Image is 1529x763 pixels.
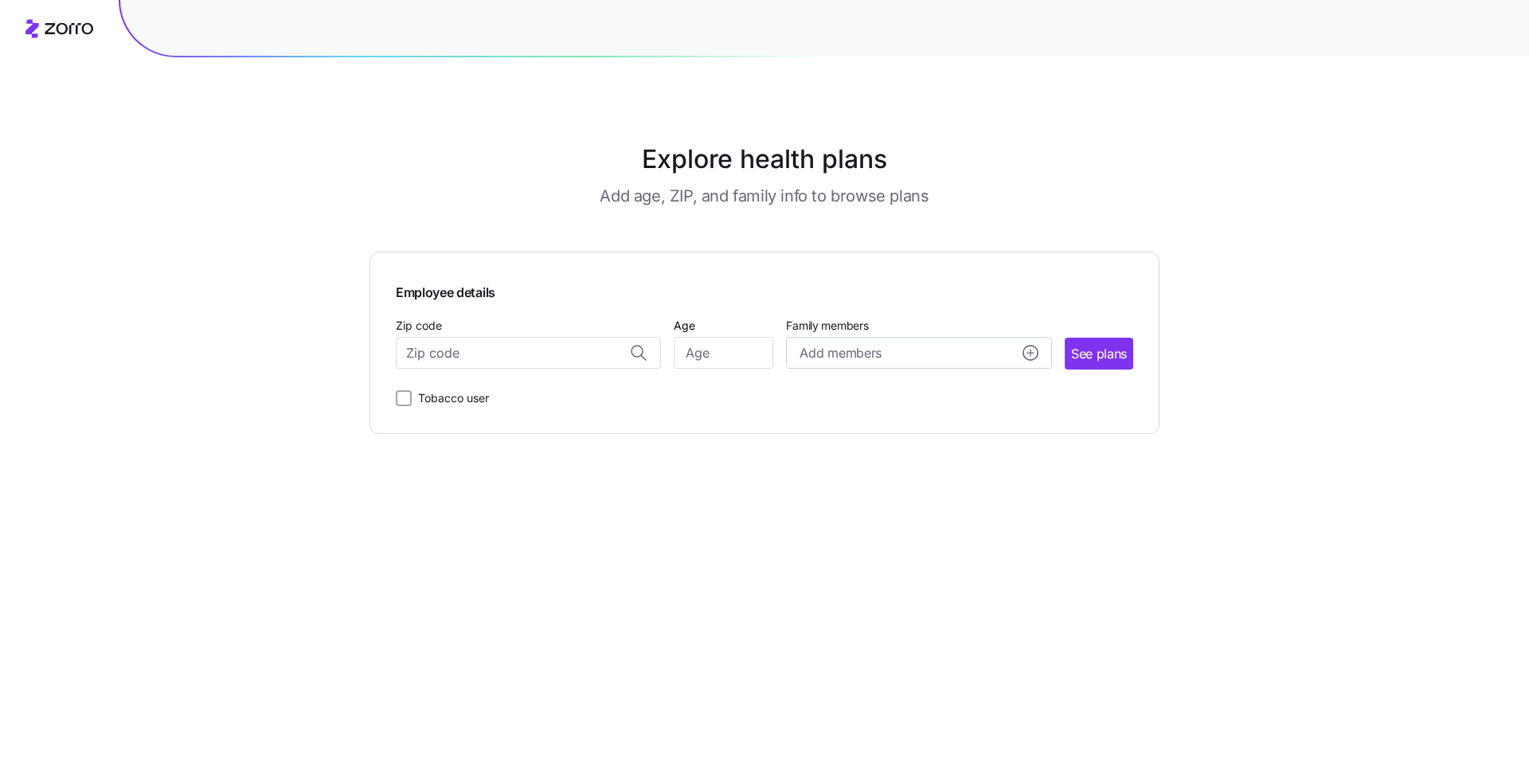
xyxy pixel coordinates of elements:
[800,343,881,363] span: Add members
[786,337,1051,369] button: Add membersadd icon
[396,278,495,303] span: Employee details
[1071,344,1127,364] span: See plans
[600,185,929,207] h3: Add age, ZIP, and family info to browse plans
[1023,345,1038,361] svg: add icon
[786,318,1051,334] span: Family members
[1065,338,1133,370] button: See plans
[674,337,773,369] input: Age
[396,317,442,335] label: Zip code
[412,389,489,408] label: Tobacco user
[674,317,695,335] label: Age
[409,140,1120,178] h1: Explore health plans
[396,337,661,369] input: Zip code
